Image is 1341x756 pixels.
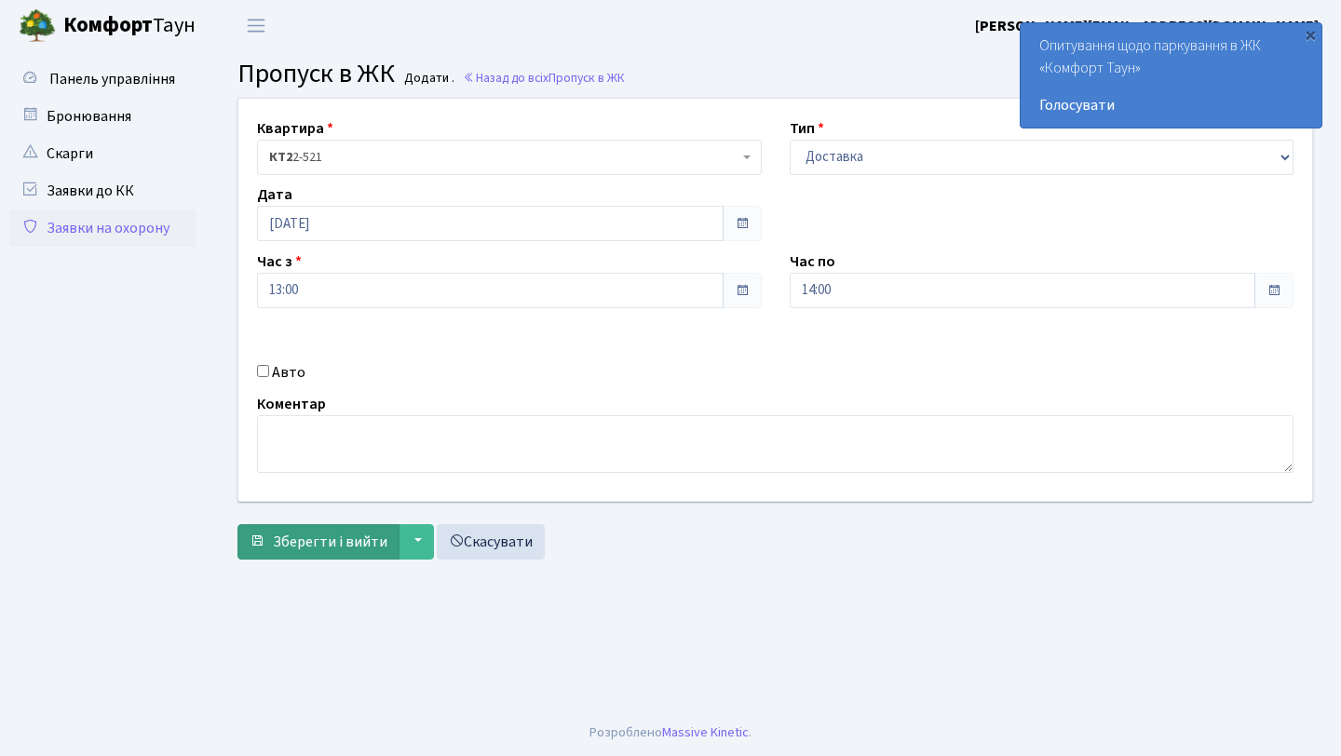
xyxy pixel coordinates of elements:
a: Заявки до КК [9,172,196,209]
label: Коментар [257,393,326,415]
span: Таун [63,10,196,42]
b: Комфорт [63,10,153,40]
a: Панель управління [9,61,196,98]
b: [PERSON_NAME][EMAIL_ADDRESS][DOMAIN_NAME] [975,16,1319,36]
label: Квартира [257,117,333,140]
label: Час з [257,250,302,273]
label: Дата [257,183,292,206]
button: Переключити навігацію [233,10,279,41]
label: Авто [272,361,305,384]
button: Зберегти і вийти [237,524,400,560]
label: Час по [790,250,835,273]
label: Тип [790,117,824,140]
div: Розроблено . [589,722,752,743]
a: Massive Kinetic [662,722,749,742]
span: Пропуск в ЖК [237,55,395,92]
a: Голосувати [1039,94,1303,116]
span: Пропуск в ЖК [549,69,625,87]
span: Зберегти і вийти [273,532,387,552]
b: КТ2 [269,148,292,167]
a: Бронювання [9,98,196,135]
div: Опитування щодо паркування в ЖК «Комфорт Таун» [1021,23,1321,128]
a: Скарги [9,135,196,172]
a: [PERSON_NAME][EMAIL_ADDRESS][DOMAIN_NAME] [975,15,1319,37]
span: <b>КТ2</b>&nbsp;&nbsp;&nbsp;2-521 [269,148,738,167]
img: logo.png [19,7,56,45]
a: Назад до всіхПропуск в ЖК [463,69,625,87]
div: × [1301,25,1320,44]
a: Заявки на охорону [9,209,196,247]
span: <b>КТ2</b>&nbsp;&nbsp;&nbsp;2-521 [257,140,762,175]
span: Панель управління [49,69,175,89]
a: Скасувати [437,524,545,560]
small: Додати . [400,71,454,87]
